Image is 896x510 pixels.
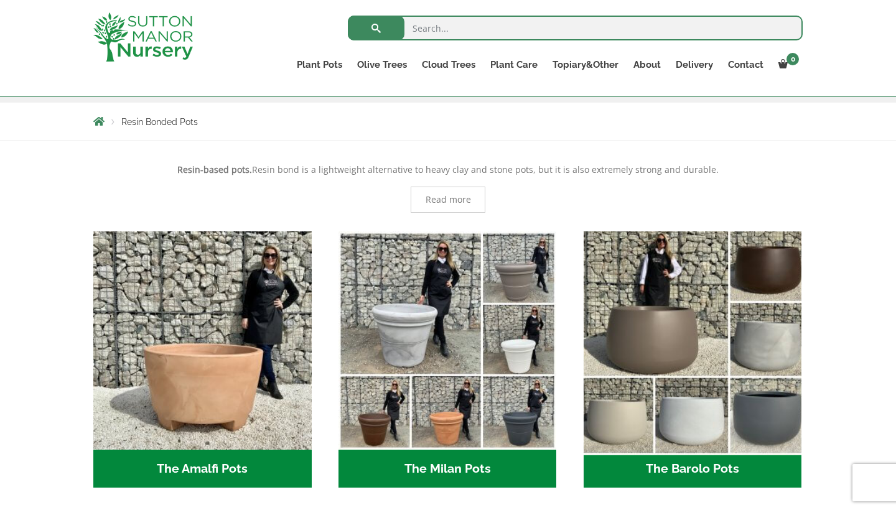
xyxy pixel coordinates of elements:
h2: The Milan Pots [338,450,557,488]
img: logo [93,12,193,62]
img: The Barolo Pots [578,226,807,455]
p: Resin bond is a lightweight alternative to heavy clay and stone pots, but it is also extremely st... [93,162,803,177]
img: The Amalfi Pots [93,231,312,450]
h2: The Barolo Pots [584,450,802,488]
input: Search... [348,16,803,40]
a: Plant Care [483,56,545,73]
span: 0 [786,53,799,65]
a: Plant Pots [289,56,350,73]
a: Visit product category The Barolo Pots [584,231,802,488]
img: The Milan Pots [338,231,557,450]
span: Resin Bonded Pots [121,117,198,127]
a: Topiary&Other [545,56,626,73]
a: Visit product category The Milan Pots [338,231,557,488]
a: Contact [721,56,771,73]
span: Read more [426,195,471,204]
a: Delivery [668,56,721,73]
nav: Breadcrumbs [93,116,803,126]
a: About [626,56,668,73]
a: Visit product category The Amalfi Pots [93,231,312,488]
a: 0 [771,56,803,73]
h2: The Amalfi Pots [93,450,312,488]
a: Olive Trees [350,56,414,73]
a: Cloud Trees [414,56,483,73]
strong: Resin-based pots. [177,164,252,175]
